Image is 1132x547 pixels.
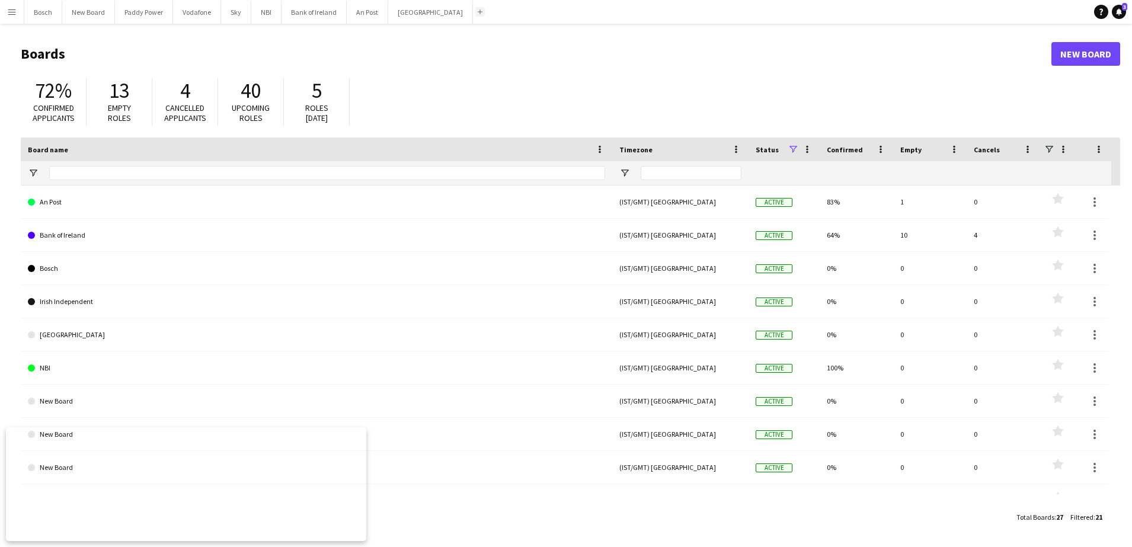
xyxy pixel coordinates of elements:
span: Total Boards [1016,513,1054,522]
div: (IST/GMT) [GEOGRAPHIC_DATA] [612,285,749,318]
button: Paddy Power [115,1,173,24]
div: 64% [820,219,893,251]
div: 0 [967,418,1040,450]
div: 0 [967,318,1040,351]
button: Bosch [24,1,62,24]
a: New Board [1051,42,1120,66]
button: Bank of Ireland [282,1,347,24]
div: : [1016,506,1063,529]
div: (IST/GMT) [GEOGRAPHIC_DATA] [612,418,749,450]
div: 0% [820,385,893,417]
div: 100% [820,351,893,384]
button: Sky [221,1,251,24]
div: 0 [893,451,967,484]
div: 0 [967,451,1040,484]
span: Cancels [974,145,1000,154]
div: 4 [967,219,1040,251]
div: 0% [820,318,893,351]
button: NBI [251,1,282,24]
div: 0 [893,418,967,450]
div: 0 [967,185,1040,218]
div: 0 [967,385,1040,417]
div: 0 [893,351,967,384]
div: 83% [820,185,893,218]
div: 0 [893,252,967,284]
div: 0% [820,285,893,318]
span: Active [756,397,792,406]
button: [GEOGRAPHIC_DATA] [388,1,473,24]
span: Roles [DATE] [305,103,328,123]
div: 0% [820,418,893,450]
div: (IST/GMT) [GEOGRAPHIC_DATA] [612,351,749,384]
span: Cancelled applicants [164,103,206,123]
div: (IST/GMT) [GEOGRAPHIC_DATA] [612,185,749,218]
span: 4 [180,78,190,104]
span: Empty [900,145,922,154]
iframe: Popup CTA [6,427,366,541]
input: Timezone Filter Input [641,166,741,180]
a: 3 [1112,5,1126,19]
div: (IST/GMT) [GEOGRAPHIC_DATA] [612,219,749,251]
h1: Boards [21,45,1051,63]
span: Confirmed applicants [33,103,75,123]
button: New Board [62,1,115,24]
div: 0% [820,252,893,284]
div: (IST/GMT) [GEOGRAPHIC_DATA] [612,385,749,417]
span: Filtered [1070,513,1093,522]
div: 0% [820,451,893,484]
button: Open Filter Menu [28,168,39,178]
span: 3 [1122,3,1127,11]
span: 5 [312,78,322,104]
span: 72% [35,78,72,104]
span: 27 [1056,513,1063,522]
div: 0 [967,484,1040,517]
div: 0 [967,252,1040,284]
span: 40 [241,78,261,104]
span: Active [756,463,792,472]
a: [GEOGRAPHIC_DATA] [28,318,605,351]
div: 10 [893,219,967,251]
span: Upcoming roles [232,103,270,123]
a: Bosch [28,252,605,285]
span: 21 [1095,513,1102,522]
div: 0 [893,285,967,318]
div: (IST/GMT) [GEOGRAPHIC_DATA] [612,252,749,284]
div: (IST/GMT) [GEOGRAPHIC_DATA] [612,318,749,351]
div: 0 [893,318,967,351]
div: (IST/GMT) [GEOGRAPHIC_DATA] [612,484,749,517]
a: Irish Independent [28,285,605,318]
span: 13 [109,78,129,104]
input: Board name Filter Input [49,166,605,180]
button: An Post [347,1,388,24]
div: (IST/GMT) [GEOGRAPHIC_DATA] [612,451,749,484]
div: 0 [893,484,967,517]
a: Bank of Ireland [28,219,605,252]
span: Empty roles [108,103,131,123]
div: 0 [967,351,1040,384]
span: Active [756,331,792,340]
span: Board name [28,145,68,154]
span: Active [756,198,792,207]
button: Open Filter Menu [619,168,630,178]
span: Active [756,264,792,273]
a: An Post [28,185,605,219]
span: Active [756,364,792,373]
div: 0 [967,285,1040,318]
a: New Board [28,418,605,451]
span: Confirmed [827,145,863,154]
a: NBI [28,351,605,385]
div: 0% [820,484,893,517]
span: Status [756,145,779,154]
button: Vodafone [173,1,221,24]
a: New Board [28,385,605,418]
div: 1 [893,185,967,218]
span: Active [756,298,792,306]
span: Active [756,231,792,240]
div: 0 [893,385,967,417]
div: : [1070,506,1102,529]
span: Active [756,430,792,439]
span: Timezone [619,145,653,154]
